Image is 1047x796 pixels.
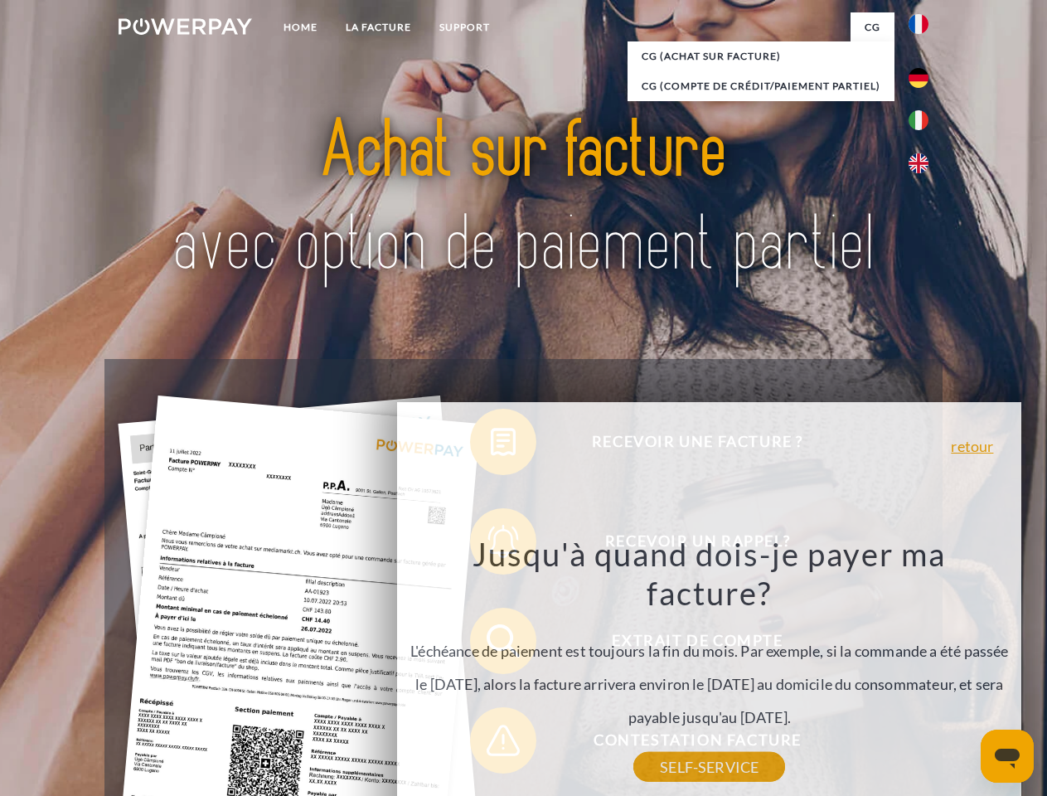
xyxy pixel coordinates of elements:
[407,534,1012,614] h3: Jusqu'à quand dois-je payer ma facture?
[909,68,928,88] img: de
[909,14,928,34] img: fr
[119,18,252,35] img: logo-powerpay-white.svg
[981,730,1034,783] iframe: Bouton de lancement de la fenêtre de messagerie
[951,439,993,454] a: retour
[332,12,425,42] a: LA FACTURE
[425,12,504,42] a: Support
[633,752,785,782] a: SELF-SERVICE
[909,153,928,173] img: en
[628,71,894,101] a: CG (Compte de crédit/paiement partiel)
[407,534,1012,767] div: L'échéance de paiement est toujours la fin du mois. Par exemple, si la commande a été passée le [...
[269,12,332,42] a: Home
[909,110,928,130] img: it
[158,80,889,318] img: title-powerpay_fr.svg
[851,12,894,42] a: CG
[628,41,894,71] a: CG (achat sur facture)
